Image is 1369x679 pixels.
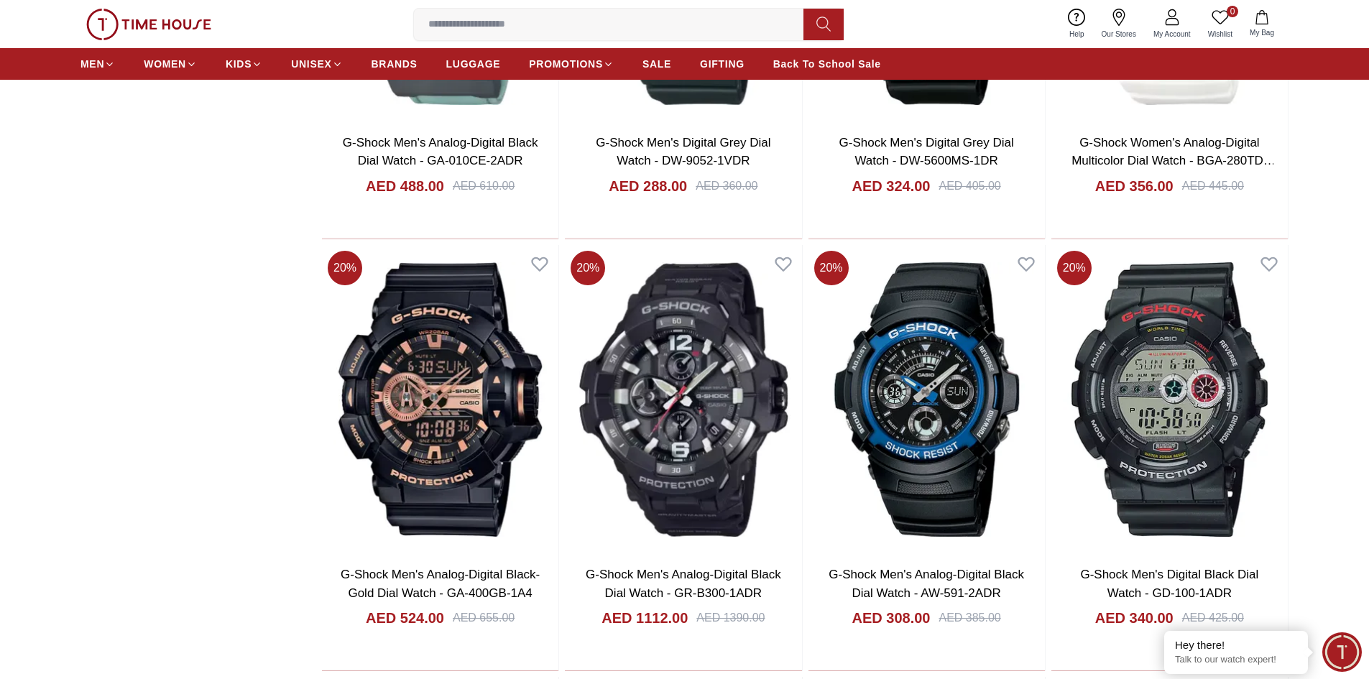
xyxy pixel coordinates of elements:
[696,177,757,195] div: AED 360.00
[1202,29,1238,40] span: Wishlist
[144,57,186,71] span: WOMEN
[852,176,931,196] h4: AED 324.00
[226,57,252,71] span: KIDS
[80,57,104,71] span: MEN
[642,57,671,71] span: SALE
[808,245,1045,554] img: G-Shock Men's Analog-Digital Black Dial Watch - AW-591-2ADR
[1057,251,1092,285] span: 20 %
[226,51,262,77] a: KIDS
[144,51,197,77] a: WOMEN
[1244,27,1280,38] span: My Bag
[829,568,1024,600] a: G-Shock Men's Analog-Digital Black Dial Watch - AW-591-2ADR
[609,176,687,196] h4: AED 288.00
[939,609,1000,627] div: AED 385.00
[341,568,540,600] a: G-Shock Men's Analog-Digital Black-Gold Dial Watch - GA-400GB-1A4
[291,57,331,71] span: UNISEX
[446,51,501,77] a: LUGGAGE
[586,568,781,600] a: G-Shock Men's Analog-Digital Black Dial Watch - GR-B300-1ADR
[343,136,538,168] a: G-Shock Men's Analog-Digital Black Dial Watch - GA-010CE-2ADR
[773,51,881,77] a: Back To School Sale
[372,57,418,71] span: BRANDS
[852,608,931,628] h4: AED 308.00
[642,51,671,77] a: SALE
[372,51,418,77] a: BRANDS
[1064,29,1090,40] span: Help
[1096,29,1142,40] span: Our Stores
[1199,6,1241,42] a: 0Wishlist
[1071,136,1276,186] a: G-Shock Women's Analog-Digital Multicolor Dial Watch - BGA-280TD-7ADR
[565,245,801,554] img: G-Shock Men's Analog-Digital Black Dial Watch - GR-B300-1ADR
[814,251,849,285] span: 20 %
[1182,177,1244,195] div: AED 445.00
[86,9,211,40] img: ...
[529,51,614,77] a: PROMOTIONS
[1093,6,1145,42] a: Our Stores
[453,177,515,195] div: AED 610.00
[1095,176,1174,196] h4: AED 356.00
[291,51,342,77] a: UNISEX
[529,57,603,71] span: PROMOTIONS
[1175,654,1297,666] p: Talk to our watch expert!
[700,57,745,71] span: GIFTING
[1227,6,1238,17] span: 0
[366,176,444,196] h4: AED 488.00
[1061,6,1093,42] a: Help
[322,245,558,554] img: G-Shock Men's Analog-Digital Black-Gold Dial Watch - GA-400GB-1A4
[839,136,1014,168] a: G-Shock Men's Digital Grey Dial Watch - DW-5600MS-1DR
[366,608,444,628] h4: AED 524.00
[1051,245,1288,554] img: G-Shock Men's Digital Black Dial Watch - GD-100-1ADR
[1241,7,1283,41] button: My Bag
[773,57,881,71] span: Back To School Sale
[1322,632,1362,672] div: Chat Widget
[601,608,688,628] h4: AED 1112.00
[1080,568,1258,600] a: G-Shock Men's Digital Black Dial Watch - GD-100-1ADR
[700,51,745,77] a: GIFTING
[453,609,515,627] div: AED 655.00
[446,57,501,71] span: LUGGAGE
[328,251,362,285] span: 20 %
[1182,609,1244,627] div: AED 425.00
[696,609,765,627] div: AED 1390.00
[80,51,115,77] a: MEN
[596,136,770,168] a: G-Shock Men's Digital Grey Dial Watch - DW-9052-1VDR
[571,251,605,285] span: 20 %
[1148,29,1197,40] span: My Account
[1175,638,1297,652] div: Hey there!
[939,177,1000,195] div: AED 405.00
[1095,608,1174,628] h4: AED 340.00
